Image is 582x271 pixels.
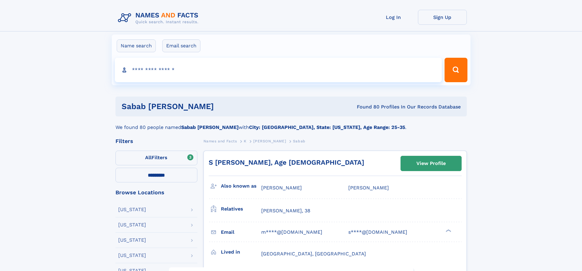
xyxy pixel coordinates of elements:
[221,227,261,237] h3: Email
[418,10,467,25] a: Sign Up
[181,124,239,130] b: Sabab [PERSON_NAME]
[221,181,261,191] h3: Also known as
[261,207,310,214] a: [PERSON_NAME], 38
[118,222,146,227] div: [US_STATE]
[209,159,364,166] a: S [PERSON_NAME], Age [DEMOGRAPHIC_DATA]
[115,10,203,26] img: Logo Names and Facts
[118,207,146,212] div: [US_STATE]
[244,139,247,143] span: K
[369,10,418,25] a: Log In
[445,58,467,82] button: Search Button
[145,155,152,160] span: All
[444,229,452,233] div: ❯
[221,247,261,257] h3: Lived in
[261,185,302,191] span: [PERSON_NAME]
[348,185,389,191] span: [PERSON_NAME]
[416,156,446,170] div: View Profile
[115,58,442,82] input: search input
[115,190,197,195] div: Browse Locations
[401,156,461,171] a: View Profile
[203,137,237,145] a: Names and Facts
[122,103,285,110] h1: Sabab [PERSON_NAME]
[244,137,247,145] a: K
[253,139,286,143] span: [PERSON_NAME]
[115,116,467,131] div: We found 80 people named with .
[162,39,200,52] label: Email search
[285,104,461,110] div: Found 80 Profiles In Our Records Database
[293,139,306,143] span: Sabab
[117,39,156,52] label: Name search
[115,151,197,165] label: Filters
[115,138,197,144] div: Filters
[249,124,405,130] b: City: [GEOGRAPHIC_DATA], State: [US_STATE], Age Range: 25-35
[118,238,146,243] div: [US_STATE]
[253,137,286,145] a: [PERSON_NAME]
[118,253,146,258] div: [US_STATE]
[221,204,261,214] h3: Relatives
[261,251,366,257] span: [GEOGRAPHIC_DATA], [GEOGRAPHIC_DATA]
